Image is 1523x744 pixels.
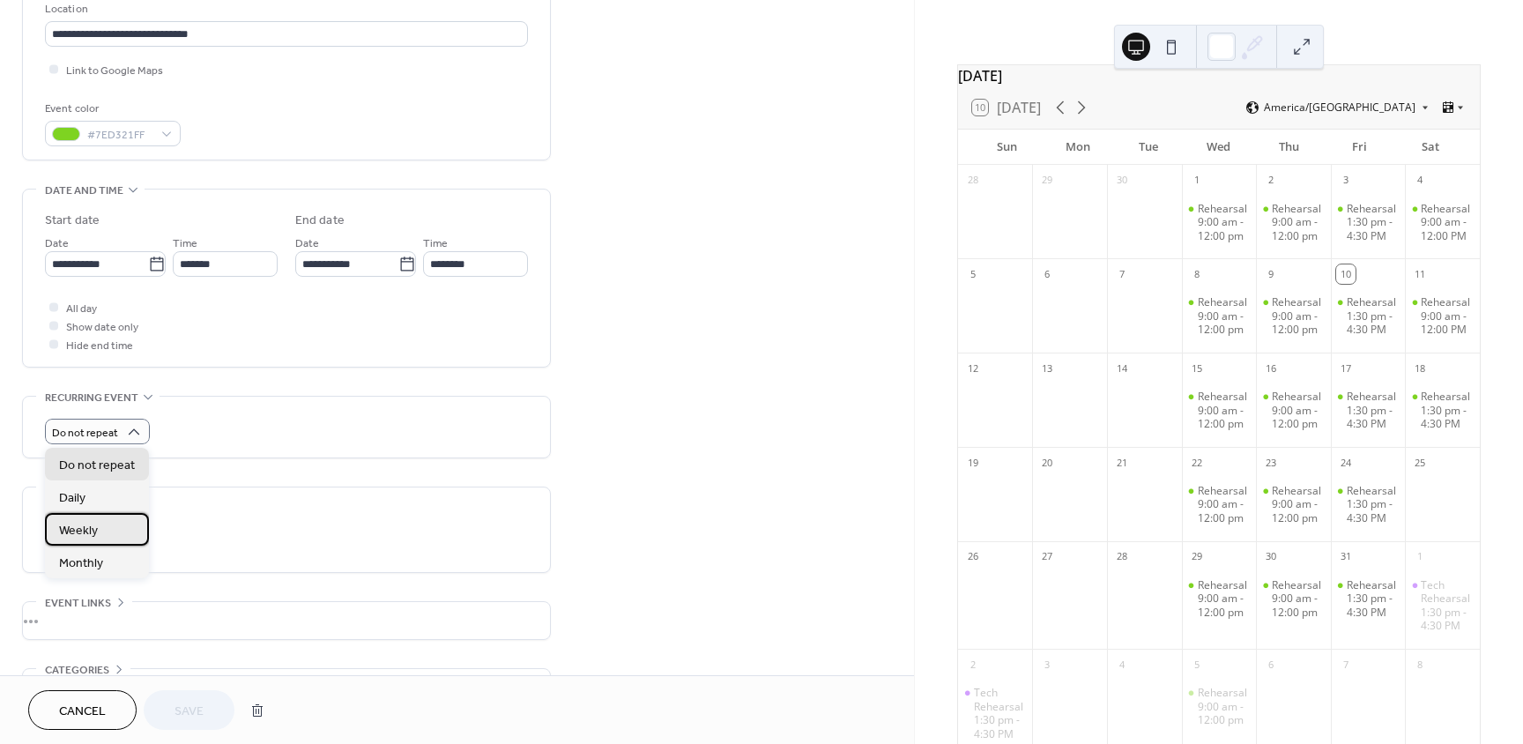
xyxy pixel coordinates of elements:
div: 6 [1261,655,1281,674]
div: Sun [972,130,1043,165]
div: 2 [963,655,983,674]
span: Show date only [66,318,138,337]
div: Rehearsal 9:00 am - 12:00 pm [1272,484,1324,525]
div: 11 [1410,264,1430,284]
div: 2 [1261,171,1281,190]
div: 14 [1112,359,1132,378]
div: 8 [1410,655,1430,674]
div: 15 [1187,359,1207,378]
div: Rehearsal 9:00 am - 12:00 PM [1421,202,1473,243]
div: Rehearsal 9:00 am - 12:00 pm [1198,686,1250,727]
div: 28 [1112,547,1132,567]
div: 29 [1037,171,1057,190]
div: Mon [1043,130,1113,165]
div: 29 [1187,547,1207,567]
div: Start date [45,212,100,230]
div: Rehearsal 9:00 am - 12:00 pm [1198,578,1250,620]
div: Rehearsal 1:30 pm - 4:30 PM [1331,390,1406,431]
div: Rehearsal 9:00 am - 12:00 PM [1405,202,1480,243]
div: Thu [1254,130,1325,165]
div: Tech Rehearsal 1:30 pm - 4:30 PM [1421,578,1473,633]
div: 6 [1037,264,1057,284]
div: 10 [1336,264,1356,284]
span: Date [295,234,319,253]
span: Time [423,234,448,253]
div: Rehearsal 9:00 am - 12:00 pm [1198,484,1250,525]
div: Fri [1325,130,1395,165]
div: Tech Rehearsal 1:30 pm - 4:30 PM [958,686,1033,740]
div: Rehearsal 9:00 am - 12:00 pm [1182,295,1257,337]
div: Rehearsal 1:30 pm - 4:30 PM [1347,484,1399,525]
div: 30 [1261,547,1281,567]
div: Rehearsal 9:00 am - 12:00 pm [1256,295,1331,337]
div: Rehearsal 9:00 am - 12:00 pm [1198,295,1250,337]
div: [DATE] [958,65,1480,86]
div: 24 [1336,453,1356,472]
div: 27 [1037,547,1057,567]
div: Rehearsal 1:30 pm - 4:30 PM [1405,390,1480,431]
div: 9 [1261,264,1281,284]
div: Rehearsal 1:30 pm - 4:30 PM [1347,578,1399,620]
div: Rehearsal 9:00 am - 12:00 pm [1182,686,1257,727]
div: 7 [1336,655,1356,674]
span: Do not repeat [59,457,135,475]
div: 28 [963,171,983,190]
div: Rehearsal 9:00 am - 12:00 pm [1198,390,1250,431]
div: Tue [1113,130,1184,165]
div: 7 [1112,264,1132,284]
div: 3 [1037,655,1057,674]
div: 18 [1410,359,1430,378]
div: Rehearsal 9:00 am - 12:00 pm [1256,390,1331,431]
div: Wed [1184,130,1254,165]
div: Rehearsal 1:30 pm - 4:30 PM [1331,202,1406,243]
span: Date [45,234,69,253]
div: ••• [23,669,550,706]
div: 22 [1187,453,1207,472]
div: Rehearsal 1:30 pm - 4:30 PM [1347,390,1399,431]
div: Sat [1395,130,1466,165]
span: Event links [45,594,111,613]
span: Weekly [59,522,98,540]
span: Date and time [45,182,123,200]
div: Rehearsal 9:00 am - 12:00 pm [1256,484,1331,525]
span: Daily [59,489,85,508]
div: Tech Rehearsal 1:30 pm - 4:30 PM [974,686,1026,740]
div: 5 [1187,655,1207,674]
div: Rehearsal 9:00 am - 12:00 pm [1182,202,1257,243]
div: Rehearsal 9:00 am - 12:00 pm [1256,578,1331,620]
div: Rehearsal 9:00 am - 12:00 pm [1272,295,1324,337]
div: 16 [1261,359,1281,378]
span: Hide end time [66,337,133,355]
div: Tech Rehearsal 1:30 pm - 4:30 PM [1405,578,1480,633]
div: Rehearsal 9:00 am - 12:00 pm [1272,578,1324,620]
div: 8 [1187,264,1207,284]
div: Rehearsal 9:00 am - 12:00 pm [1182,484,1257,525]
div: Rehearsal 9:00 am - 12:00 pm [1182,390,1257,431]
span: Time [173,234,197,253]
div: ••• [23,602,550,639]
span: Do not repeat [52,423,118,443]
div: 25 [1410,453,1430,472]
div: 17 [1336,359,1356,378]
button: Cancel [28,690,137,730]
div: 26 [963,547,983,567]
div: Rehearsal 1:30 pm - 4:30 PM [1347,202,1399,243]
div: Rehearsal 9:00 am - 12:00 pm [1182,578,1257,620]
div: End date [295,212,345,230]
div: Rehearsal 9:00 am - 12:00 PM [1421,295,1473,337]
div: Rehearsal 1:30 pm - 4:30 PM [1331,578,1406,620]
div: 5 [963,264,983,284]
div: 21 [1112,453,1132,472]
span: All day [66,300,97,318]
div: 30 [1112,171,1132,190]
div: Rehearsal 9:00 am - 12:00 pm [1198,202,1250,243]
div: Rehearsal 9:00 am - 12:00 PM [1405,295,1480,337]
span: Recurring event [45,389,138,407]
div: Rehearsal 1:30 pm - 4:30 PM [1421,390,1473,431]
div: 4 [1410,171,1430,190]
span: Cancel [59,703,106,721]
span: Link to Google Maps [66,62,163,80]
div: 4 [1112,655,1132,674]
div: Rehearsal 9:00 am - 12:00 pm [1272,390,1324,431]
